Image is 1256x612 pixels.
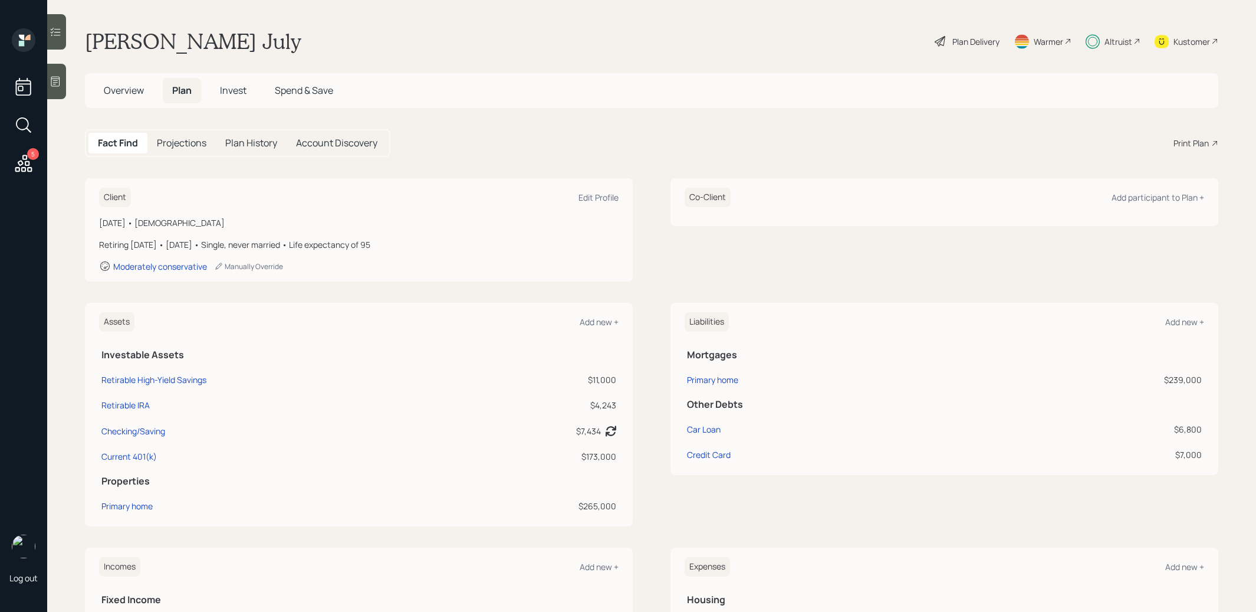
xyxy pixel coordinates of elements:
h5: Plan History [225,138,277,149]
h5: Other Debts [687,399,1202,410]
div: $173,000 [470,450,616,463]
div: Retirable IRA [101,399,150,411]
div: Add new + [1165,316,1204,328]
h6: Assets [99,312,134,332]
div: $239,000 [982,374,1202,386]
div: $7,434 [576,425,601,437]
div: Credit Card [687,449,731,461]
div: $7,000 [982,449,1202,461]
div: Primary home [101,500,153,512]
span: Plan [172,84,192,97]
div: Add new + [580,316,619,328]
div: $265,000 [470,500,616,512]
div: Retiring [DATE] • [DATE] • Single, never married • Life expectancy of 95 [99,238,619,251]
h5: Investable Assets [101,349,616,361]
h5: Account Discovery [296,138,377,149]
div: $4,243 [470,399,616,411]
div: Add new + [580,561,619,572]
h6: Expenses [685,557,730,577]
h6: Incomes [99,557,140,577]
h5: Mortgages [687,349,1202,361]
div: Primary home [687,374,738,386]
div: 5 [27,148,39,160]
div: Altruist [1104,35,1132,48]
div: Edit Profile [578,192,619,203]
div: Retirable High-Yield Savings [101,374,206,386]
h6: Co-Client [685,188,731,207]
h5: Fixed Income [101,594,616,606]
div: $6,800 [982,423,1202,436]
div: [DATE] • [DEMOGRAPHIC_DATA] [99,217,619,229]
h6: Liabilities [685,312,729,332]
h1: [PERSON_NAME] July [85,28,301,54]
h5: Properties [101,476,616,487]
div: Kustomer [1173,35,1210,48]
div: $11,000 [470,374,616,386]
div: Checking/Saving [101,425,165,437]
div: Manually Override [214,261,283,271]
span: Spend & Save [275,84,333,97]
h6: Client [99,188,131,207]
div: Plan Delivery [952,35,999,48]
div: Add new + [1165,561,1204,572]
h5: Fact Find [98,138,138,149]
div: Log out [9,572,38,584]
div: Car Loan [687,423,721,436]
div: Add participant to Plan + [1112,192,1204,203]
div: Moderately conservative [113,261,207,272]
div: Current 401(k) [101,450,157,463]
span: Overview [104,84,144,97]
span: Invest [220,84,246,97]
img: treva-nostdahl-headshot.png [12,535,35,558]
h5: Projections [157,138,206,149]
h5: Housing [687,594,1202,606]
div: Print Plan [1173,137,1209,149]
div: Warmer [1034,35,1063,48]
